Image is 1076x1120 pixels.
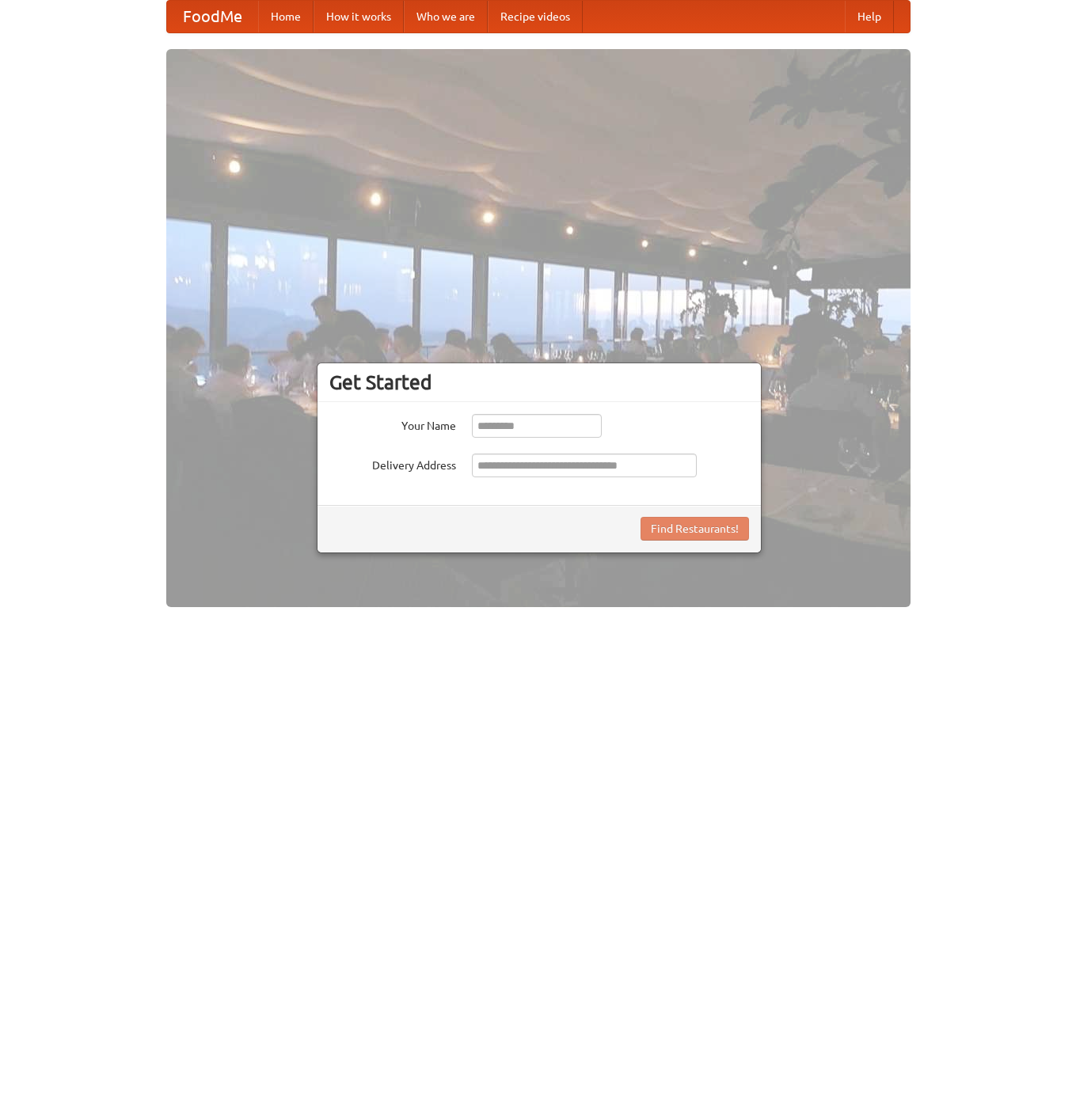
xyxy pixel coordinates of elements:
[641,517,749,541] button: Find Restaurants!
[329,454,456,473] label: Delivery Address
[258,1,314,32] a: Home
[329,414,456,434] label: Your Name
[329,370,749,394] h3: Get Started
[314,1,404,32] a: How it works
[404,1,488,32] a: Who we are
[167,1,258,32] a: FoodMe
[488,1,583,32] a: Recipe videos
[845,1,894,32] a: Help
